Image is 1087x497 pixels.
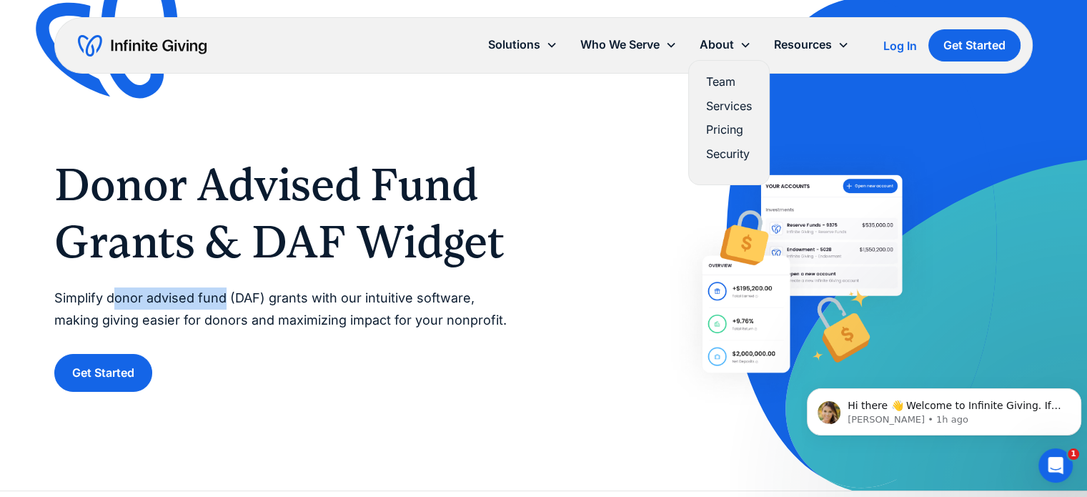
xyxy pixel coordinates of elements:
h1: Donor Advised Fund Grants & DAF Widget [54,156,515,270]
img: Help donors easily give DAF grants to your nonprofit with Infinite Giving’s Donor Advised Fund so... [665,137,940,410]
a: Pricing [706,120,752,139]
div: Resources [763,29,860,60]
div: Resources [774,35,832,54]
a: Get Started [928,29,1021,61]
div: About [688,29,763,60]
div: Log In [883,40,917,51]
a: Team [706,72,752,92]
a: Log In [883,37,917,54]
a: Get Started [54,354,152,392]
nav: About [688,60,770,185]
div: Solutions [488,35,540,54]
iframe: Intercom notifications message [801,358,1087,458]
a: home [78,34,207,57]
div: About [700,35,734,54]
a: Services [706,97,752,116]
a: Security [706,144,752,164]
iframe: Intercom live chat [1038,448,1073,483]
div: Who We Serve [569,29,688,60]
span: 1 [1068,448,1079,460]
div: Solutions [477,29,569,60]
div: Who We Serve [580,35,660,54]
p: Simplify donor advised fund (DAF) grants with our intuitive software, making giving easier for do... [54,287,515,331]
